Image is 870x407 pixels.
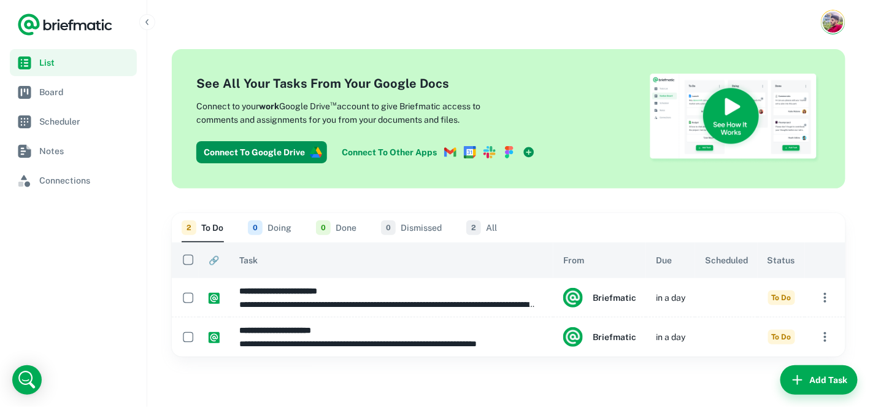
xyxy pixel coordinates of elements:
span: 0 [381,220,396,235]
button: Connect To Google Drive [196,141,327,163]
span: Due [656,253,672,268]
a: Connections [10,167,137,194]
span: 0 [316,220,331,235]
a: Notes [10,138,137,165]
img: system.png [563,327,583,347]
img: system.png [563,288,583,308]
span: Board [39,85,132,99]
span: Connections [39,174,132,187]
button: Account button [821,10,845,34]
span: 🔗 [209,253,220,268]
img: Sasil Varghese [823,12,844,33]
span: Notes [39,144,132,158]
span: To Do [768,330,795,344]
span: Scheduler [39,115,132,128]
span: 0 [248,220,263,235]
span: To Do [768,290,795,305]
span: Scheduled [705,253,748,268]
sup: ™ [330,99,337,107]
button: Add Task [780,365,858,395]
button: Doing [248,213,291,242]
h6: Briefmatic [593,330,636,344]
img: https://app.briefmatic.com/assets/integrations/system.png [209,293,220,304]
button: To Do [182,213,223,242]
span: 2 [466,220,481,235]
div: Briefmatic [563,288,636,308]
span: 2 [182,220,196,235]
a: List [10,49,137,76]
img: https://app.briefmatic.com/assets/integrations/system.png [209,332,220,343]
td: in a day [646,317,695,357]
button: Dismissed [381,213,442,242]
b: work [259,101,279,111]
span: From [563,253,584,268]
a: Logo [17,12,113,37]
div: Briefmatic [563,327,636,347]
span: Task [239,253,258,268]
a: Scheduler [10,108,137,135]
p: Connect to your Google Drive account to give Briefmatic access to comments and assignments for yo... [196,98,522,126]
a: Connect To Other Apps [337,141,540,163]
h4: See All Your Tasks From Your Google Docs [196,74,540,93]
h6: Briefmatic [593,291,636,304]
img: See How Briefmatic Works [649,74,821,164]
a: Board [10,79,137,106]
button: All [466,213,497,242]
div: Open Intercom Messenger [12,365,42,395]
span: List [39,56,132,69]
span: Status [768,253,795,268]
button: Done [316,213,356,242]
td: in a day [646,278,695,317]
